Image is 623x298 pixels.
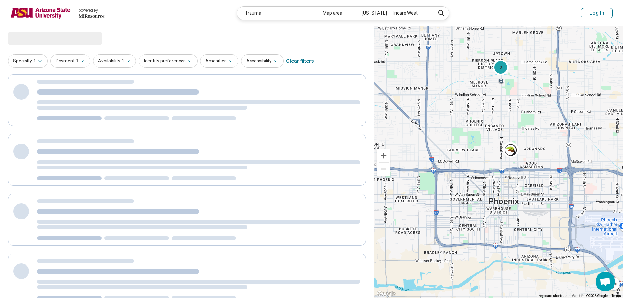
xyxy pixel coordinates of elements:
span: 1 [33,58,36,64]
img: Arizona State University [10,5,71,21]
span: Map data ©2025 Google [571,294,608,298]
div: Map area [315,7,354,20]
span: Loading... [8,32,63,45]
span: 1 [76,58,78,64]
a: Terms (opens in new tab) [612,294,621,298]
span: 1 [122,58,124,64]
button: Accessibility [241,54,284,68]
button: Log In [581,8,613,18]
div: Open chat [596,272,615,291]
button: Zoom out [377,163,390,176]
button: Zoom in [377,149,390,162]
div: powered by [79,8,105,13]
button: Specialty1 [8,54,48,68]
button: Identity preferences [139,54,198,68]
a: Arizona State Universitypowered by [10,5,105,21]
button: Payment1 [50,54,90,68]
button: Amenities [200,54,238,68]
div: Trauma [237,7,315,20]
div: [US_STATE] – Tricare West [354,7,431,20]
button: Availability1 [93,54,136,68]
div: Clear filters [286,53,314,69]
div: 3 [493,60,509,75]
